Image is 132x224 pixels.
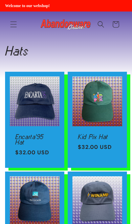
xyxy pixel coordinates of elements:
a: Encarta'95 Hat [15,134,54,145]
a: Kid Pix Hat [78,134,117,139]
summary: Menu [6,17,21,32]
h1: Hats [5,45,127,56]
img: Abandonware [41,18,91,31]
a: Abandonware [38,15,93,33]
summary: Search [93,17,108,32]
